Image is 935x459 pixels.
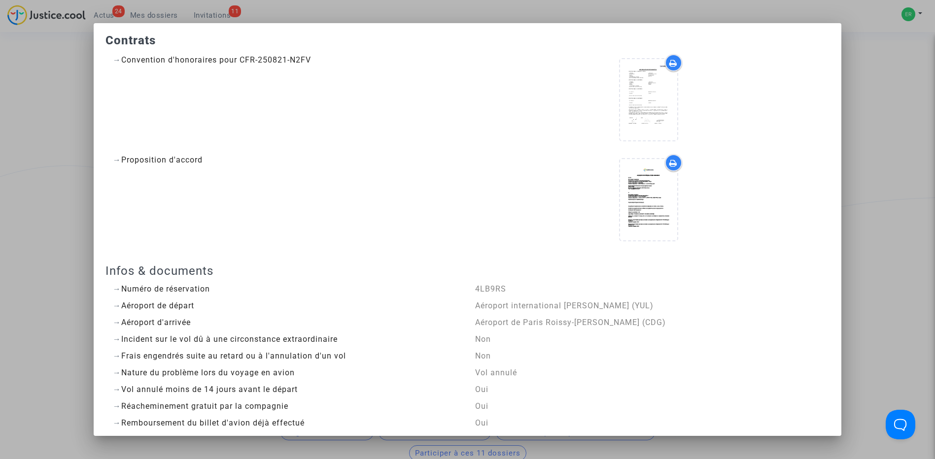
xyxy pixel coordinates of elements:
[113,55,121,65] span: →
[886,410,915,439] iframe: Help Scout Beacon - Open
[113,155,121,164] span: →
[113,300,460,312] div: Aéroport de départ
[475,368,517,377] span: Vol annulé
[475,418,488,427] span: Oui
[105,264,830,278] h3: Infos & documents
[113,385,121,394] span: →
[475,435,569,444] span: Je ne suis jamais arrivé
[113,283,460,295] div: Numéro de réservation
[113,334,121,344] span: →
[113,317,460,328] div: Aéroport d'arrivée
[113,384,460,395] div: Vol annulé moins de 14 jours avant le départ
[113,301,121,310] span: →
[475,301,654,310] span: Aéroport international [PERSON_NAME] (YUL)
[113,418,121,427] span: →
[475,401,488,411] span: Oui
[113,54,460,66] div: Convention d'honoraires pour CFR-250821-N2FV
[475,318,666,327] span: Aéroport de Paris Roissy-[PERSON_NAME] (CDG)
[113,333,460,345] div: Incident sur le vol dû à une circonstance extraordinaire
[113,435,121,444] span: →
[113,350,460,362] div: Frais engendrés suite au retard ou à l'annulation d'un vol
[475,334,491,344] span: Non
[113,434,460,446] div: Durée du retard à l'arrivée
[105,33,156,47] b: Contrats
[113,401,121,411] span: →
[475,351,491,361] span: Non
[113,367,460,379] div: Nature du problème lors du voyage en avion
[113,351,121,361] span: →
[113,417,460,429] div: Remboursement du billet d'avion déjà effectué
[113,284,121,294] span: →
[113,154,460,166] div: Proposition d'accord
[113,368,121,377] span: →
[475,284,506,294] span: 4LB9RS
[113,400,460,412] div: Réacheminement gratuit par la compagnie
[475,385,488,394] span: Oui
[113,318,121,327] span: →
